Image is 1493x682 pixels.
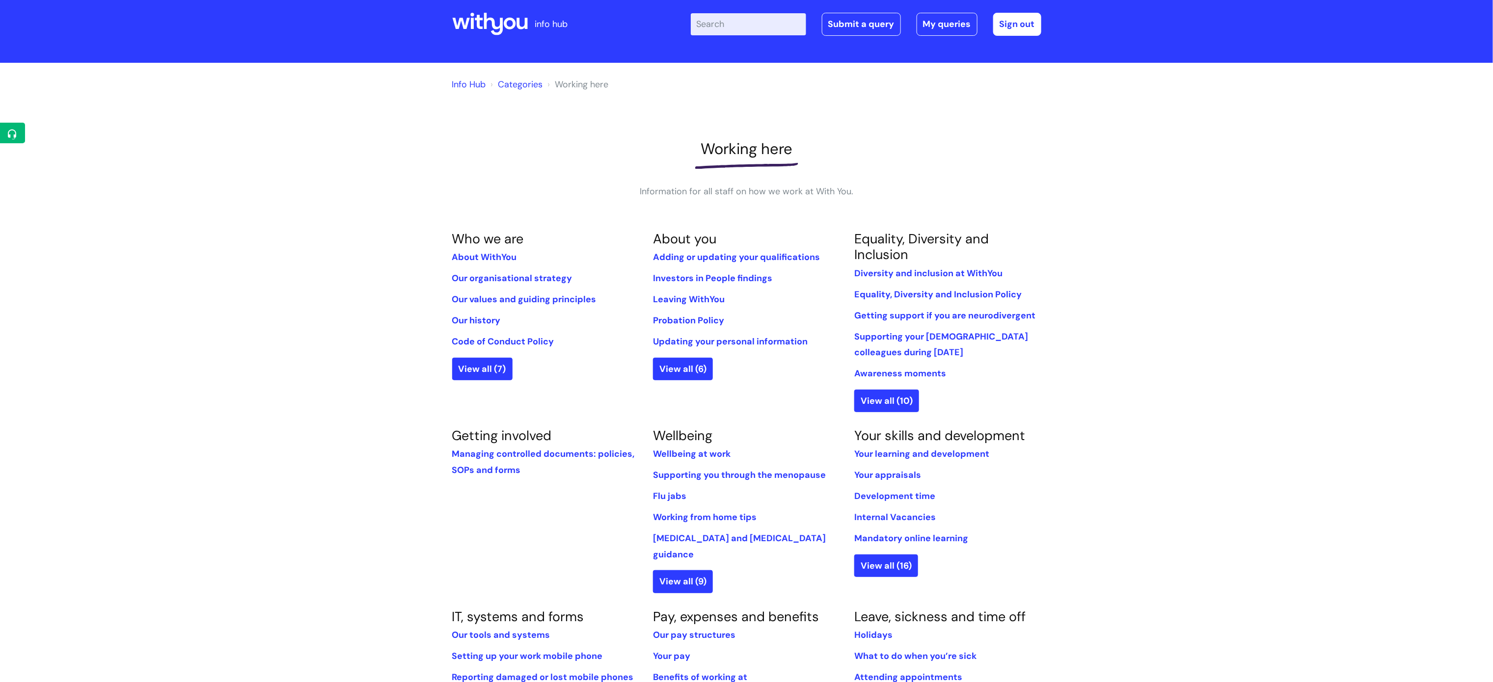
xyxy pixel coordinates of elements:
[545,77,609,92] li: Working here
[653,251,820,263] a: Adding or updating your qualifications
[653,336,808,347] a: Updating your personal information
[854,230,989,263] a: Equality, Diversity and Inclusion
[535,16,568,32] p: info hub
[653,272,772,284] a: Investors in People findings
[854,331,1028,358] a: Supporting your [DEMOGRAPHIC_DATA] colleagues during [DATE]
[452,293,597,305] a: Our values and guiding principles
[653,448,731,460] a: Wellbeing at work
[653,490,686,502] a: Flu jabs
[854,554,918,577] a: View all (16)
[452,315,501,326] a: Our history
[452,358,513,380] a: View all (7)
[599,184,894,199] p: Information for all staff on how we work at With You.
[653,511,757,523] a: Working from home tips
[854,469,921,481] a: Your appraisals
[653,469,826,481] a: Supporting you through the menopause
[653,608,819,625] a: Pay, expenses and benefits
[489,77,543,92] li: Solution home
[854,310,1035,321] a: Getting support if you are neurodivergent
[452,140,1041,158] h1: Working here
[854,532,968,544] a: Mandatory online learning
[854,650,977,662] a: What to do when you’re sick
[854,367,946,379] a: Awareness moments
[691,13,806,35] input: Search
[854,490,935,502] a: Development time
[452,336,554,347] a: Code of Conduct Policy
[822,13,901,35] a: Submit a query
[653,293,725,305] a: Leaving WithYou
[854,511,936,523] a: Internal Vacancies
[452,251,517,263] a: About WithYou
[653,427,712,444] a: Wellbeing
[854,267,1003,279] a: Diversity and inclusion at WithYou
[653,315,724,326] a: Probation Policy
[653,650,690,662] a: Your pay
[854,608,1026,625] a: Leave, sickness and time off
[993,13,1041,35] a: Sign out
[854,289,1022,300] a: Equality, Diversity and Inclusion Policy
[452,79,486,90] a: Info Hub
[854,390,919,412] a: View all (10)
[653,629,735,641] a: Our pay structures
[653,570,713,593] a: View all (9)
[653,230,716,247] a: About you
[653,358,713,380] a: View all (6)
[452,272,572,284] a: Our organisational strategy
[452,608,584,625] a: IT, systems and forms
[498,79,543,90] a: Categories
[452,650,603,662] a: Setting up your work mobile phone
[854,448,989,460] a: Your learning and development
[452,230,524,247] a: Who we are
[452,448,635,475] a: Managing controlled documents: policies, SOPs and forms
[854,427,1025,444] a: Your skills and development
[854,629,893,641] a: Holidays
[452,427,552,444] a: Getting involved
[917,13,977,35] a: My queries
[653,532,826,560] a: [MEDICAL_DATA] and [MEDICAL_DATA] guidance
[452,629,550,641] a: Our tools and systems
[691,13,1041,35] div: | -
